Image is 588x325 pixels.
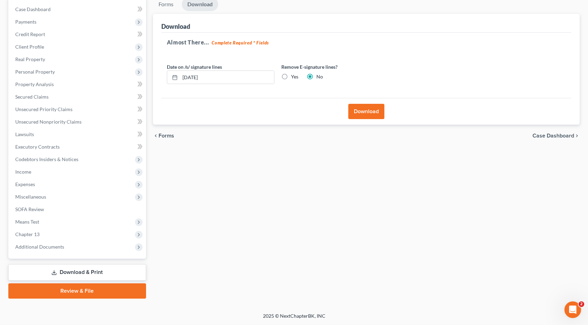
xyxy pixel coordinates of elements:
[167,63,222,70] label: Date on /s/ signature lines
[10,203,146,216] a: SOFA Review
[159,133,174,139] span: Forms
[574,133,580,139] i: chevron_right
[15,94,49,100] span: Secured Claims
[15,181,35,187] span: Expenses
[10,128,146,141] a: Lawsuits
[15,119,82,125] span: Unsecured Nonpriority Claims
[180,71,274,84] input: MM/DD/YYYY
[15,56,45,62] span: Real Property
[8,264,146,281] a: Download & Print
[96,312,492,325] div: 2025 © NextChapterBK, INC
[532,133,574,139] span: Case Dashboard
[10,116,146,128] a: Unsecured Nonpriority Claims
[10,91,146,103] a: Secured Claims
[15,44,44,50] span: Client Profile
[167,38,566,47] h5: Almost There...
[15,31,45,37] span: Credit Report
[15,131,34,137] span: Lawsuits
[15,156,78,162] span: Codebtors Insiders & Notices
[15,144,60,150] span: Executory Contracts
[15,81,54,87] span: Property Analysis
[15,231,40,237] span: Chapter 13
[15,106,73,112] span: Unsecured Priority Claims
[15,69,55,75] span: Personal Property
[10,78,146,91] a: Property Analysis
[153,133,159,139] i: chevron_left
[316,73,323,80] label: No
[10,103,146,116] a: Unsecured Priority Claims
[15,219,39,225] span: Means Test
[212,40,269,45] strong: Complete Required * Fields
[564,301,581,318] iframe: Intercom live chat
[15,206,44,212] span: SOFA Review
[15,244,64,250] span: Additional Documents
[153,133,184,139] button: chevron_left Forms
[348,104,384,119] button: Download
[8,283,146,299] a: Review & File
[532,133,580,139] a: Case Dashboard chevron_right
[161,22,190,31] div: Download
[10,28,146,41] a: Credit Report
[10,141,146,153] a: Executory Contracts
[579,301,584,307] span: 2
[10,3,146,16] a: Case Dashboard
[15,169,31,175] span: Income
[281,63,389,70] label: Remove E-signature lines?
[291,73,298,80] label: Yes
[15,19,36,25] span: Payments
[15,194,46,200] span: Miscellaneous
[15,6,51,12] span: Case Dashboard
